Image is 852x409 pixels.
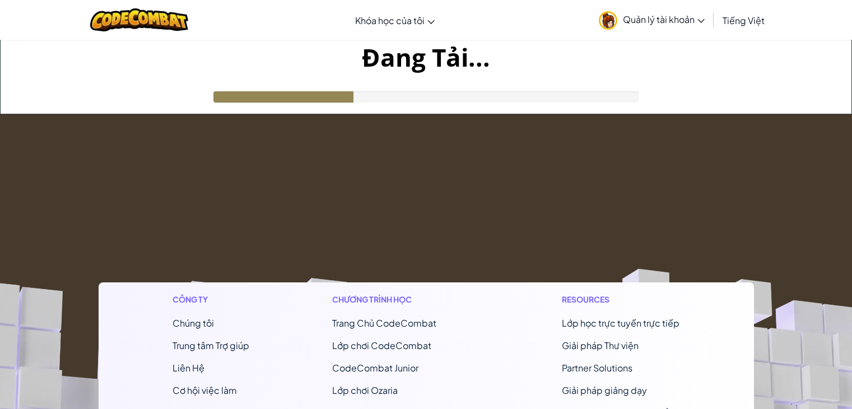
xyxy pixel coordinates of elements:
span: Quản lý tài khoản [623,13,705,25]
span: Khóa học của tôi [355,15,425,26]
a: Giải pháp Thư viện [562,340,639,351]
span: Tiếng Việt [723,15,765,26]
img: avatar [599,11,617,30]
a: Khóa học của tôi [350,5,440,35]
h1: Resources [562,294,679,305]
a: CodeCombat Junior [332,362,418,374]
h1: Công ty [173,294,249,305]
a: Lớp học trực tuyến trực tiếp [562,317,679,329]
a: Partner Solutions [562,362,632,374]
a: Tiếng Việt [717,5,770,35]
a: Trung tâm Trợ giúp [173,340,249,351]
a: Giải pháp giảng dạy [562,384,647,396]
a: Quản lý tài khoản [593,2,710,38]
h1: Đang Tải... [1,40,851,75]
span: Trang Chủ CodeCombat [332,317,436,329]
img: CodeCombat logo [90,8,188,31]
span: Liên Hệ [173,362,204,374]
a: Chúng tôi [173,317,214,329]
h1: Chương trình học [332,294,479,305]
a: Cơ hội việc làm [173,384,237,396]
a: Lớp chơi Ozaria [332,384,398,396]
a: Lớp chơi CodeCombat [332,340,431,351]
